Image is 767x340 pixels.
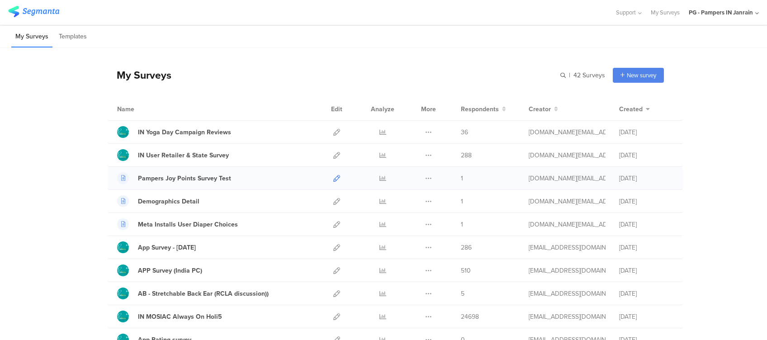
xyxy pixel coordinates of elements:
[117,104,171,114] div: Name
[369,98,396,120] div: Analyze
[619,174,673,183] div: [DATE]
[461,266,471,275] span: 510
[117,288,269,299] a: AB - Stretchable Back Ear (RCLA discussion))
[461,289,464,298] span: 5
[529,197,606,206] div: sinha.ss@pg.com
[568,71,572,80] span: |
[461,104,506,114] button: Respondents
[138,220,238,229] div: Meta Installs User Diaper Choices
[461,104,499,114] span: Respondents
[619,127,673,137] div: [DATE]
[138,266,202,275] div: APP Survey (India PC)
[529,174,606,183] div: sinha.ss@pg.com
[117,172,231,184] a: Pampers Joy Points Survey Test
[117,126,231,138] a: IN Yoga Day Campaign Reviews
[8,6,59,17] img: segmanta logo
[117,311,222,322] a: IN MOSIAC Always On Holi5
[461,312,479,321] span: 24698
[529,104,551,114] span: Creator
[117,149,229,161] a: IN User Retailer & State Survey
[419,98,438,120] div: More
[138,243,196,252] div: App Survey - March 2025
[529,220,606,229] div: sinha.ss@pg.com
[573,71,605,80] span: 42 Surveys
[138,197,199,206] div: Demographics Detail
[11,26,52,47] li: My Surveys
[529,312,606,321] div: gupta.a.49@pg.com
[108,67,171,83] div: My Surveys
[138,127,231,137] div: IN Yoga Day Campaign Reviews
[529,289,606,298] div: gupta.a.49@pg.com
[461,243,472,252] span: 286
[529,151,606,160] div: sinha.ss@pg.com
[117,264,202,276] a: APP Survey (India PC)
[461,174,463,183] span: 1
[117,195,199,207] a: Demographics Detail
[619,220,673,229] div: [DATE]
[616,8,636,17] span: Support
[138,174,231,183] div: Pampers Joy Points Survey Test
[138,151,229,160] div: IN User Retailer & State Survey
[327,98,346,120] div: Edit
[619,151,673,160] div: [DATE]
[117,241,196,253] a: App Survey - [DATE]
[619,104,650,114] button: Created
[138,289,269,298] div: AB - Stretchable Back Ear (RCLA discussion))
[619,312,673,321] div: [DATE]
[619,289,673,298] div: [DATE]
[529,127,606,137] div: sinha.ss@pg.com
[461,151,472,160] span: 288
[627,71,656,80] span: New survey
[529,266,606,275] div: gupta.a.49@pg.com
[619,197,673,206] div: [DATE]
[619,243,673,252] div: [DATE]
[529,104,558,114] button: Creator
[461,197,463,206] span: 1
[619,266,673,275] div: [DATE]
[529,243,606,252] div: gupta.a.49@pg.com
[117,218,238,230] a: Meta Installs User Diaper Choices
[461,220,463,229] span: 1
[55,26,91,47] li: Templates
[138,312,222,321] div: IN MOSIAC Always On Holi5
[619,104,643,114] span: Created
[461,127,468,137] span: 36
[689,8,753,17] div: PG - Pampers IN Janrain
